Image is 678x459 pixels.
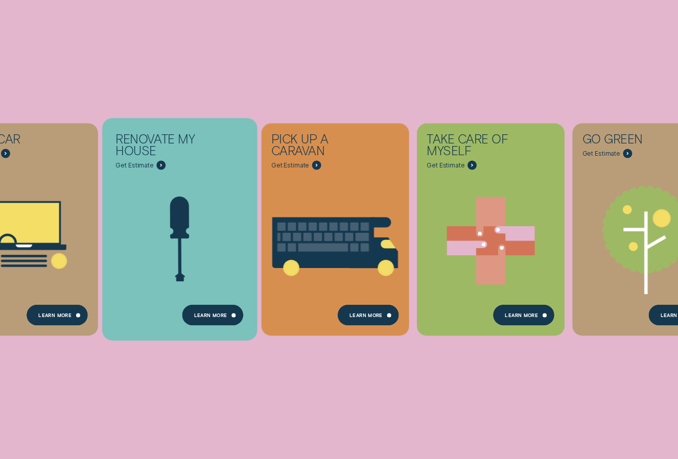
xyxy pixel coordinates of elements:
a: Renovate My House - Learn more [106,124,253,330]
span: Get Estimate [115,161,154,169]
a: Pick up a caravan - Learn more [262,124,409,330]
div: Pick up a caravan [271,133,365,160]
a: Learn more [182,305,244,326]
div: Go green [582,133,676,149]
a: Learn More [27,305,88,326]
a: Take care of myself - Learn more [417,124,565,330]
a: Learn More [338,305,399,326]
span: Get Estimate [582,150,621,157]
div: Renovate My House [115,133,209,160]
div: Take care of myself [427,133,521,160]
span: Get Estimate [271,161,310,169]
span: Get Estimate [427,161,465,169]
a: Learn more [493,305,554,326]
